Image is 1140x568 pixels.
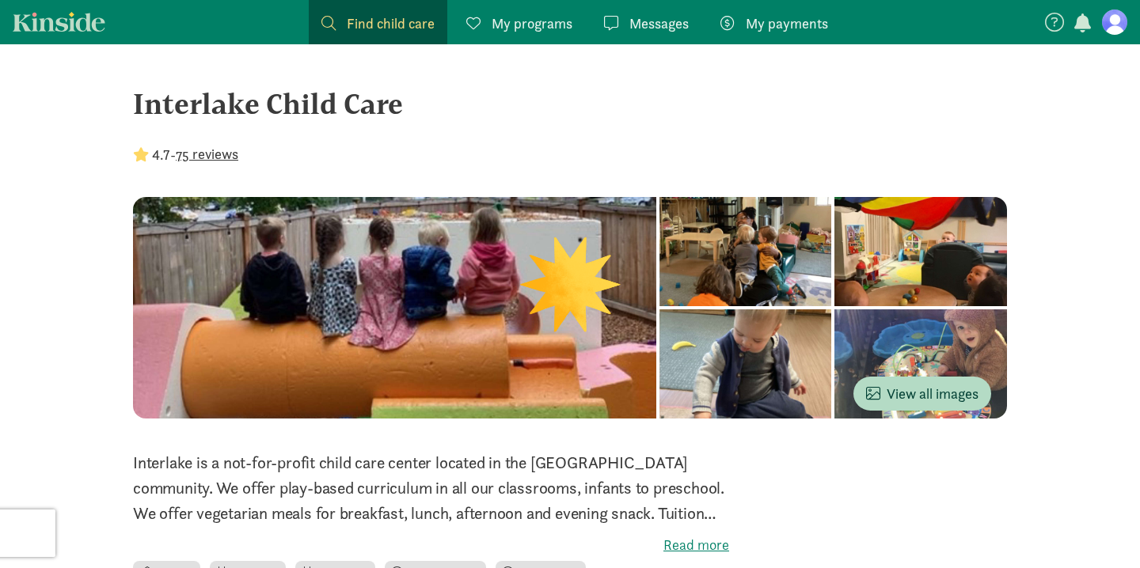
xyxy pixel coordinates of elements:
[866,383,978,404] span: View all images
[13,12,105,32] a: Kinside
[176,143,238,165] button: 75 reviews
[152,146,170,164] strong: 4.7
[133,536,729,555] label: Read more
[629,13,689,34] span: Messages
[492,13,572,34] span: My programs
[746,13,828,34] span: My payments
[853,377,991,411] button: View all images
[133,82,1007,125] div: Interlake Child Care
[133,144,238,165] div: -
[347,13,435,34] span: Find child care
[133,450,729,526] p: Interlake is a not-for-profit child care center located in the [GEOGRAPHIC_DATA] community. We of...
